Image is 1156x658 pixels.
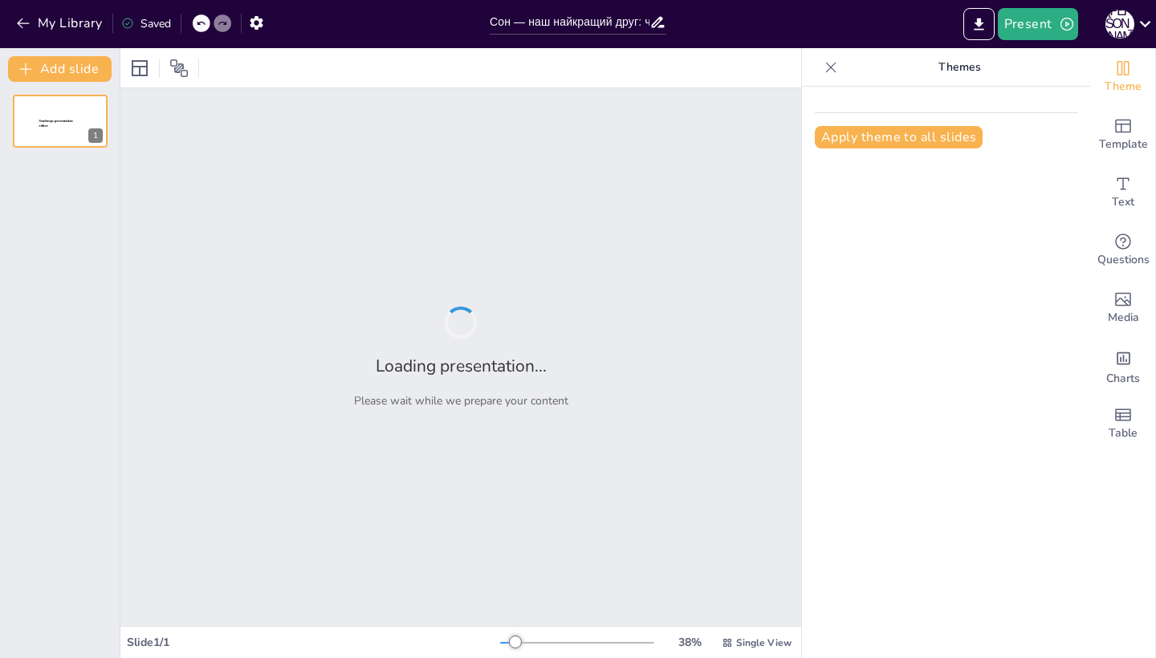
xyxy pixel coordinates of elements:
div: Slide 1 / 1 [127,635,500,650]
div: Add a table [1091,395,1155,453]
button: Export to PowerPoint [963,8,995,40]
div: Add text boxes [1091,164,1155,221]
div: Get real-time input from your audience [1091,221,1155,279]
span: Position [169,59,189,78]
div: Add ready made slides [1091,106,1155,164]
span: Charts [1106,370,1140,388]
button: Present [998,8,1078,40]
div: Layout [127,55,153,81]
span: Single View [736,636,792,649]
div: 38 % [670,635,709,650]
div: А [PERSON_NAME] [1105,10,1134,39]
span: Text [1112,193,1134,211]
h2: Loading presentation... [376,355,547,377]
div: Change the overall theme [1091,48,1155,106]
button: My Library [12,10,109,36]
div: Saved [121,16,171,31]
span: Theme [1105,78,1142,95]
p: Themes [844,48,1075,87]
span: Table [1109,424,1138,442]
span: Media [1108,309,1139,327]
div: 1 [13,95,108,148]
div: Add charts and graphs [1091,337,1155,395]
span: Sendsteps presentation editor [39,120,73,128]
button: Apply theme to all slides [815,126,983,148]
div: Add images, graphics, shapes or video [1091,279,1155,337]
p: Please wait while we prepare your content [354,393,568,408]
div: 1 [88,128,103,143]
span: Questions [1097,251,1150,269]
button: А [PERSON_NAME] [1105,8,1134,40]
span: Template [1099,136,1148,153]
input: Insert title [490,10,649,34]
button: Add slide [8,56,112,82]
